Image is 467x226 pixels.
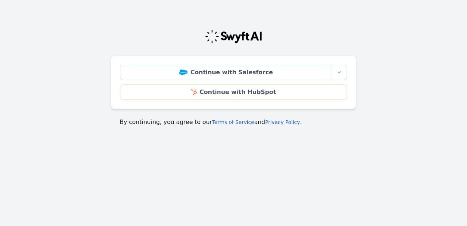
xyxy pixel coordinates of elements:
[191,89,197,95] img: HubSpot
[120,84,347,100] a: Continue with HubSpot
[179,69,188,75] img: Salesforce
[265,119,300,125] a: Privacy Policy
[212,119,254,125] a: Terms of Service
[120,65,332,80] a: Continue with Salesforce
[120,118,347,127] p: By continuing, you agree to our and .
[205,29,262,44] img: Swyft Logo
